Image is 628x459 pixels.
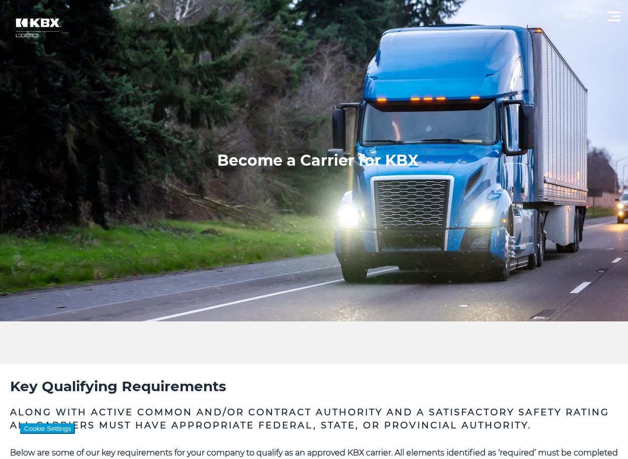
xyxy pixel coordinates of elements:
img: kbx logo [8,10,68,46]
img: arrow [591,15,595,17]
h1: Become a Carrier for KBX [217,151,418,171]
button: Cookie Settings [20,423,75,434]
h2: Key Qualifying Requirements [10,377,618,396]
div: Log in [564,13,595,27]
h3: Along with Active Common and/or Contract Authority and a Satisfactory safety rating all carriers ... [10,406,618,432]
